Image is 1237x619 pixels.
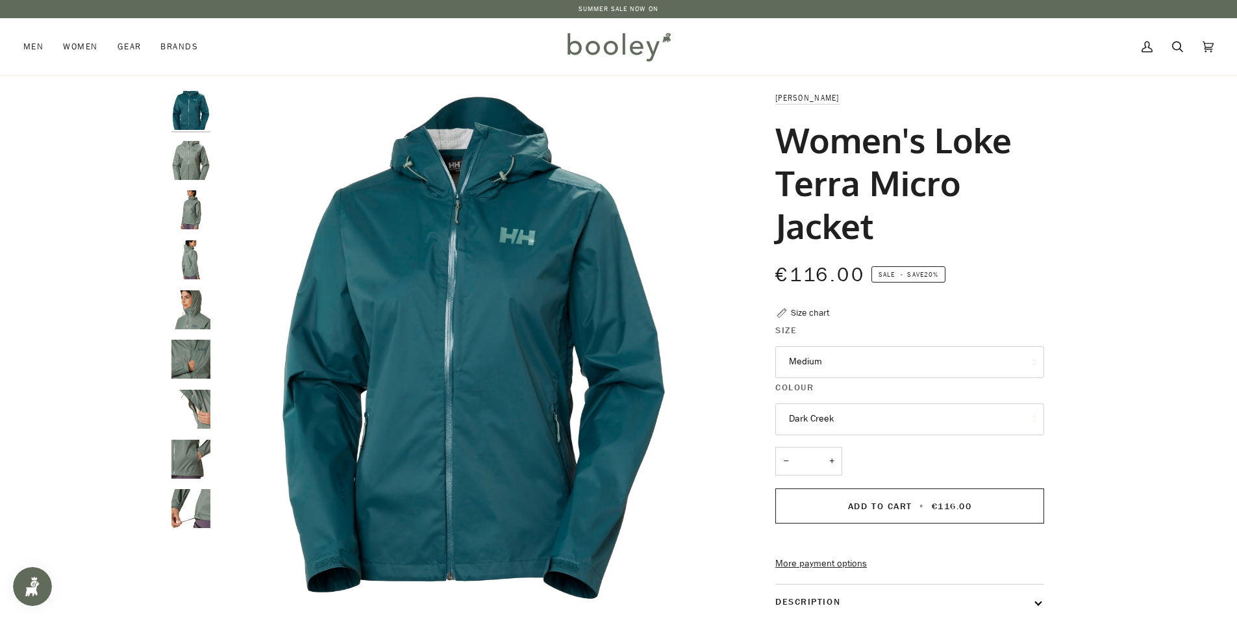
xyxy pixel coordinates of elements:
[53,18,107,75] a: Women
[775,447,842,476] input: Quantity
[775,323,797,337] span: Size
[775,118,1034,247] h1: Women's Loke Terra Micro Jacket
[879,270,895,279] span: Sale
[775,557,1044,571] a: More payment options
[775,381,814,394] span: Colour
[171,290,210,329] img: Helly Hansen Women's Loke Terra Micro Jacket Grey Cactus - Booley Galway
[23,40,44,53] span: Men
[171,489,210,528] img: Helly Hansen Women's Loke Terra Micro Jacket Grey Cactus - Booley Galway
[562,28,675,66] img: Booley
[775,262,865,288] span: €116.00
[171,91,210,130] img: Helly Hansen Women's Terra Micro Jacket Dark Creek - Booley Galway
[171,390,210,429] img: Helly Hansen Women's Loke Terra Micro Jacket Grey Cactus - Booley Galway
[775,447,796,476] button: −
[775,585,1044,619] button: Description
[171,240,210,279] img: Helly Hansen Women's Loke Terra Micro Jacket Grey Cactus - Booley Galway
[848,500,912,512] span: Add to Cart
[171,440,210,479] img: Helly Hansen Women's Loke Terra Micro Jacket Grey Cactus - Booley Galway
[775,488,1044,524] button: Add to Cart • €116.00
[171,190,210,229] img: Helly Hansen Women's Loke Terra Micro Jacket Grey Cactus - Booley Galway
[63,40,97,53] span: Women
[13,567,52,606] iframe: Button to open loyalty program pop-up
[791,306,829,320] div: Size chart
[871,266,945,283] span: Save
[108,18,151,75] a: Gear
[217,91,731,605] img: Helly Hansen Women&#39;s Terra Micro Jacket Dark Creek - Booley Galway
[775,346,1044,378] button: Medium
[171,340,210,379] img: Helly Hansen Women's Loke Terra Micro Jacket Grey Cactus - Booley Galway
[897,270,907,279] em: •
[171,141,210,180] img: Helly Hansen Women's Loke Terra Micro Jacket Grey Cactus - Booley Galway
[217,91,731,605] div: Helly Hansen Women's Terra Micro Jacket Dark Creek - Booley Galway
[775,92,839,103] a: [PERSON_NAME]
[151,18,208,75] a: Brands
[821,447,842,476] button: +
[775,403,1044,435] button: Dark Creek
[932,500,972,512] span: €116.00
[916,500,928,512] span: •
[579,4,658,14] a: SUMMER SALE NOW ON
[924,270,938,279] span: 20%
[118,40,142,53] span: Gear
[160,40,198,53] span: Brands
[23,18,53,75] a: Men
